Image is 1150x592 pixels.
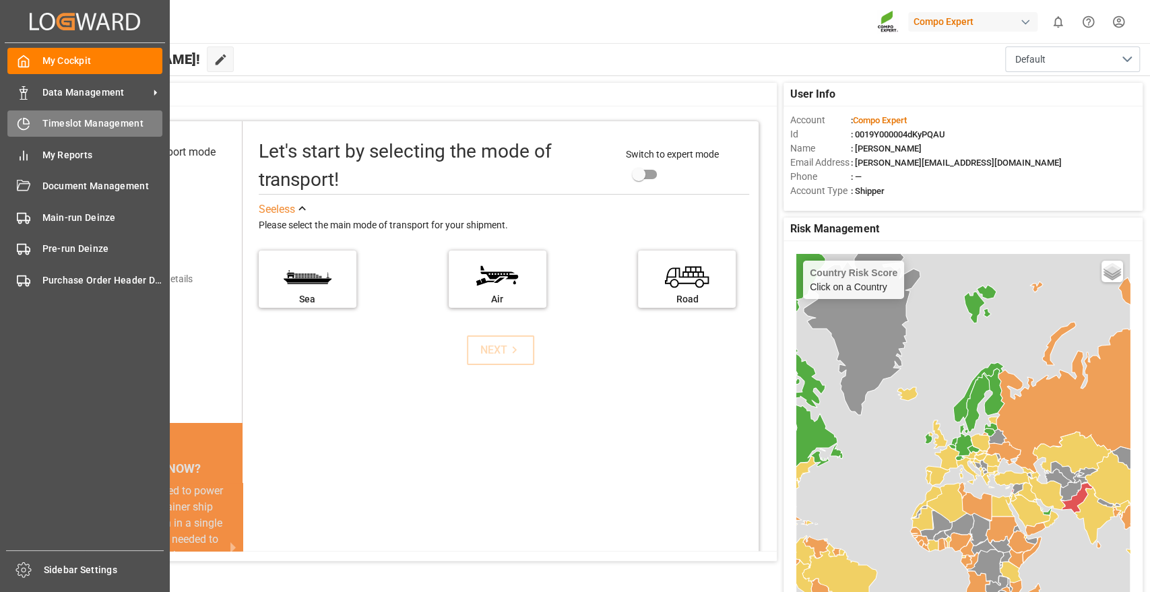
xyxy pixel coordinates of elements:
[259,137,612,194] div: Let's start by selecting the mode of transport!
[42,54,163,68] span: My Cockpit
[908,12,1037,32] div: Compo Expert
[626,149,719,160] span: Switch to expert mode
[42,242,163,256] span: Pre-run Deinze
[467,335,534,365] button: NEXT
[790,156,851,170] span: Email Address
[7,48,162,74] a: My Cockpit
[265,292,350,306] div: Sea
[7,173,162,199] a: Document Management
[7,267,162,293] a: Purchase Order Header Deinze
[259,218,750,234] div: Please select the main mode of transport for your shipment.
[851,172,862,182] span: : —
[908,9,1043,34] button: Compo Expert
[851,186,885,196] span: : Shipper
[853,115,907,125] span: Compo Expert
[1101,261,1123,282] a: Layers
[7,110,162,137] a: Timeslot Management
[851,115,907,125] span: :
[790,184,851,198] span: Account Type
[790,86,835,102] span: User Info
[7,141,162,168] a: My Reports
[42,117,163,131] span: Timeslot Management
[851,158,1062,168] span: : [PERSON_NAME][EMAIL_ADDRESS][DOMAIN_NAME]
[455,292,540,306] div: Air
[851,129,945,139] span: : 0019Y000004dKyPQAU
[790,113,851,127] span: Account
[259,201,295,218] div: See less
[480,342,521,358] div: NEXT
[42,211,163,225] span: Main-run Deinze
[877,10,899,34] img: Screenshot%202023-09-29%20at%2010.02.21.png_1712312052.png
[790,141,851,156] span: Name
[790,221,879,237] span: Risk Management
[7,236,162,262] a: Pre-run Deinze
[810,267,897,292] div: Click on a Country
[42,179,163,193] span: Document Management
[1043,7,1073,37] button: show 0 new notifications
[1073,7,1104,37] button: Help Center
[44,563,164,577] span: Sidebar Settings
[810,267,897,278] h4: Country Risk Score
[111,144,216,160] div: Select transport mode
[851,143,922,154] span: : [PERSON_NAME]
[645,292,729,306] div: Road
[42,148,163,162] span: My Reports
[790,127,851,141] span: Id
[1005,46,1140,72] button: open menu
[42,86,149,100] span: Data Management
[1015,53,1046,67] span: Default
[790,170,851,184] span: Phone
[42,273,163,288] span: Purchase Order Header Deinze
[7,204,162,230] a: Main-run Deinze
